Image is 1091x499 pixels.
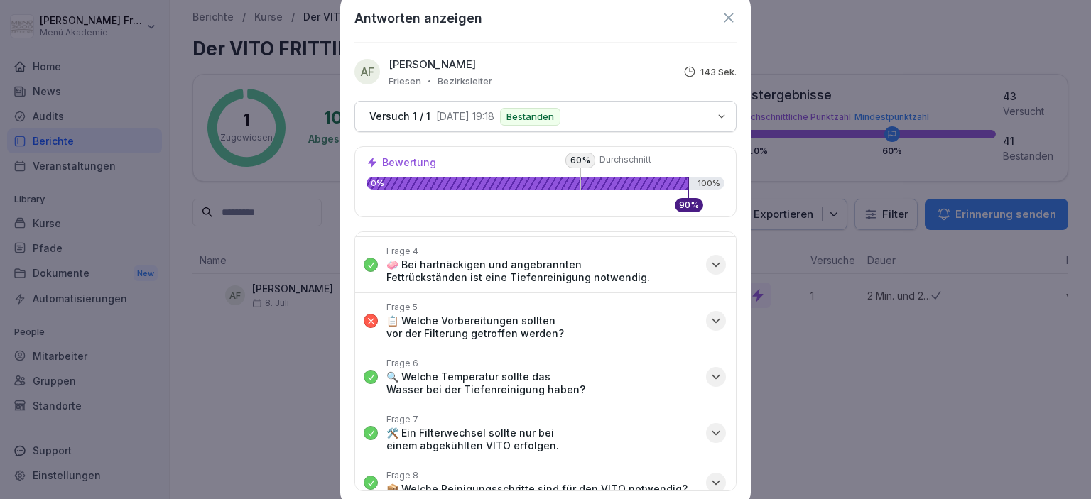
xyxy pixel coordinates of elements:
p: 🧼 Bei hartnäckigen und angebrannten Fettrückständen ist eine Tiefenreinigung notwendig. [386,258,698,284]
p: 📋 Welche Vorbereitungen sollten vor der Filterung getroffen werden? [386,314,698,340]
p: Frage 7 [386,414,418,425]
div: AF [354,59,380,84]
p: Frage 6 [386,358,418,369]
p: Frage 4 [386,246,418,257]
button: Frage 6🔍 Welche Temperatur sollte das Wasser bei der Tiefenreinigung haben? [355,349,736,405]
p: 60 % [565,153,595,168]
p: 🛠️ Ein Filterwechsel sollte nur bei einem abgekühlten VITO erfolgen. [386,427,698,452]
p: [PERSON_NAME] [389,57,476,73]
p: 143 Sek. [700,66,737,77]
p: Versuch 1 / 1 [369,110,430,123]
p: Frage 8 [386,470,418,481]
button: Frage 7🛠️ Ein Filterwechsel sollte nur bei einem abgekühlten VITO erfolgen. [355,405,736,461]
p: 90 % [679,201,699,209]
span: Durchschnitt [599,154,685,165]
p: Bewertung [382,158,436,168]
p: Bestanden [506,112,554,121]
p: 0% [367,180,689,187]
p: 100% [698,180,720,187]
button: Frage 4🧼 Bei hartnäckigen und angebrannten Fettrückständen ist eine Tiefenreinigung notwendig. [355,237,736,292]
h1: Antworten anzeigen [354,9,482,28]
p: Bezirksleiter [438,75,492,87]
p: Frage 5 [386,302,418,313]
button: Frage 5📋 Welche Vorbereitungen sollten vor der Filterung getroffen werden? [355,293,736,349]
p: [DATE] 19:18 [436,111,494,122]
p: 📦 Welche Reinigungsschritte sind für den VITO notwendig? [386,483,688,495]
p: Friesen [389,75,421,87]
p: 🔍 Welche Temperatur sollte das Wasser bei der Tiefenreinigung haben? [386,371,698,396]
